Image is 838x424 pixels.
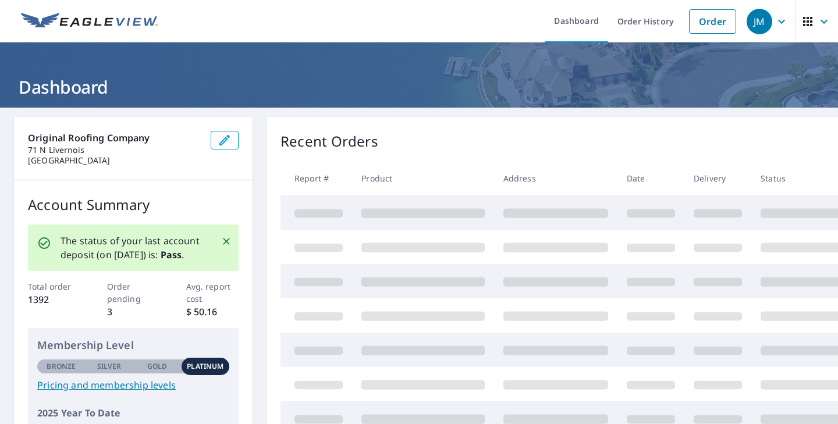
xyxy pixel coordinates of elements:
img: EV Logo [21,13,158,30]
p: Silver [97,361,122,372]
p: 3 [107,305,160,319]
th: Date [617,161,684,195]
th: Report # [280,161,352,195]
b: Pass [161,248,182,261]
p: 2025 Year To Date [37,406,229,420]
p: [GEOGRAPHIC_DATA] [28,155,201,166]
th: Delivery [684,161,751,195]
p: Avg. report cost [186,280,239,305]
p: $ 50.16 [186,305,239,319]
p: Recent Orders [280,131,378,152]
th: Product [352,161,494,195]
p: Bronze [47,361,76,372]
button: Close [219,234,234,249]
a: Pricing and membership levels [37,378,229,392]
div: JM [747,9,772,34]
p: Original Roofing Company [28,131,201,145]
p: Platinum [187,361,223,372]
th: Address [494,161,617,195]
p: The status of your last account deposit (on [DATE]) is: . [61,234,207,262]
p: 1392 [28,293,81,307]
p: Gold [147,361,167,372]
a: Order [689,9,736,34]
p: Membership Level [37,337,229,353]
p: 71 N Livernois [28,145,201,155]
p: Total order [28,280,81,293]
h1: Dashboard [14,75,824,99]
p: Account Summary [28,194,239,215]
p: Order pending [107,280,160,305]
